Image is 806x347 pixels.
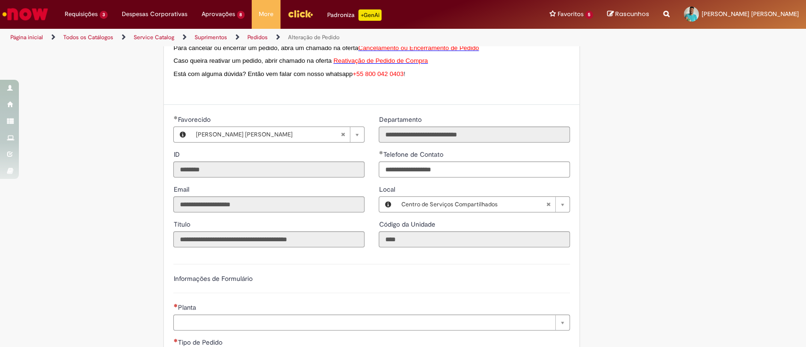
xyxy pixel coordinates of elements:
div: Padroniza [327,9,382,21]
label: Somente leitura - Título [173,220,192,229]
img: click_logo_yellow_360x200.png [288,7,313,21]
a: Reativação de Pedido de Compra [333,56,428,64]
a: Pedidos [247,34,268,41]
ul: Trilhas de página [7,29,530,46]
p: +GenAi [358,9,382,21]
a: Limpar campo Planta [173,314,570,330]
label: Informações de Formulário [173,274,252,283]
label: Somente leitura - Código da Unidade [379,220,437,229]
span: Caso queira reativar um pedido, abrir chamado na oferta [173,57,331,64]
span: [PERSON_NAME] [PERSON_NAME] [195,127,340,142]
span: Necessários [173,339,178,342]
input: Email [173,196,365,212]
input: ID [173,161,365,178]
a: Centro de Serviços CompartilhadosLimpar campo Local [396,197,569,212]
span: 5 [585,11,593,19]
span: Local [379,185,397,194]
span: Rascunhos [615,9,649,18]
span: 8 [237,11,245,19]
span: Somente leitura - Título [173,220,192,229]
abbr: Limpar campo Local [541,197,555,212]
button: Local, Visualizar este registro Centro de Serviços Compartilhados [379,197,396,212]
span: Está com alguma dúvida? Então vem falar com nosso whatsapp [173,70,352,77]
span: Reativação de Pedido de Compra [333,57,428,64]
a: Página inicial [10,34,43,41]
span: Aprovações [202,9,235,19]
span: Centro de Serviços Compartilhados [401,197,546,212]
input: Telefone de Contato [379,161,570,178]
a: [PERSON_NAME] [PERSON_NAME]Limpar campo Favorecido [191,127,364,142]
input: Departamento [379,127,570,143]
span: [PERSON_NAME] [PERSON_NAME] [702,10,799,18]
a: Rascunhos [607,10,649,19]
span: +55 800 042 0403 [353,70,404,77]
span: Necessários - Favorecido [178,115,212,124]
label: Somente leitura - Email [173,185,191,194]
span: Necessários - Planta [178,303,197,312]
span: More [259,9,273,19]
span: Obrigatório Preenchido [379,151,383,154]
span: Obrigatório Preenchido [173,116,178,119]
img: ServiceNow [1,5,50,24]
input: Código da Unidade [379,231,570,247]
span: Telefone de Contato [383,150,445,159]
span: Requisições [65,9,98,19]
button: Favorecido, Visualizar este registro Giovanni Eliseo Caceres Loayza [174,127,191,142]
span: Somente leitura - Código da Unidade [379,220,437,229]
span: Necessários [173,304,178,307]
a: Alteração de Pedido [288,34,339,41]
a: Cancelamento ou Encerramento de Pedido [358,43,479,51]
span: Para cancelar ou encerrar um pedido, abra um chamado na oferta [173,44,358,51]
span: Tipo de Pedido [178,338,224,347]
label: Somente leitura - ID [173,150,181,159]
span: 3 [100,11,108,19]
span: Favoritos [557,9,583,19]
input: Título [173,231,365,247]
span: Cancelamento ou Encerramento de Pedido [358,44,479,51]
a: Suprimentos [195,34,227,41]
span: ! [404,70,406,77]
a: Service Catalog [134,34,174,41]
span: Despesas Corporativas [122,9,187,19]
abbr: Limpar campo Favorecido [336,127,350,142]
a: Todos os Catálogos [63,34,113,41]
label: Somente leitura - Departamento [379,115,423,124]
